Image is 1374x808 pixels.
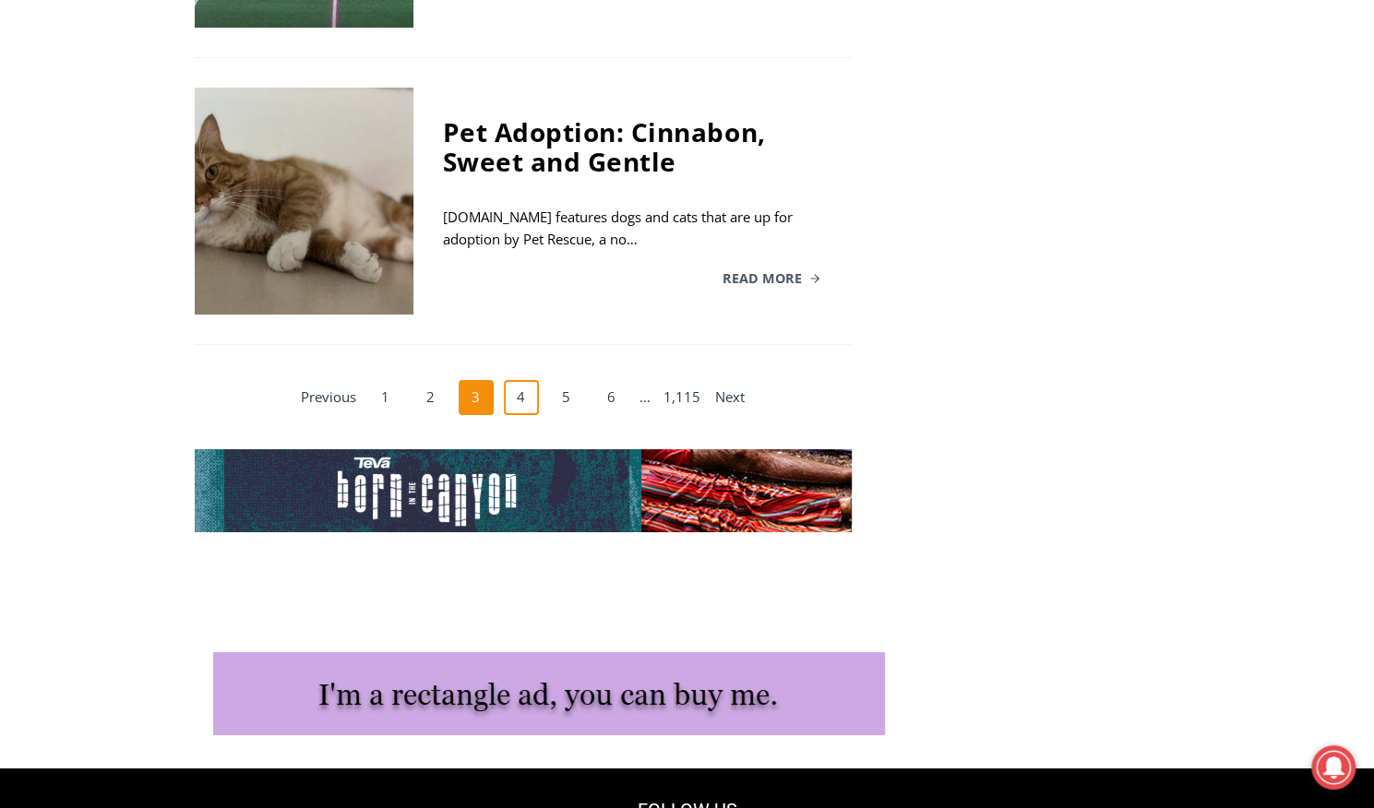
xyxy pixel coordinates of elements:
a: Next [712,380,747,415]
a: Intern @ [DOMAIN_NAME] [444,179,894,230]
a: 5 [549,380,584,415]
div: Pet Adoption: Cinnabon, Sweet and Gentle [443,117,822,176]
a: 1 [368,380,403,415]
a: 6 [594,380,629,415]
a: 1,115 [662,380,702,415]
span: Read More [723,272,802,285]
div: "The first chef I interviewed talked about coming to [GEOGRAPHIC_DATA] from [GEOGRAPHIC_DATA] in ... [466,1,872,179]
a: 4 [504,380,539,415]
span: … [639,382,651,413]
img: I'm a rectangle ad, you can buy me [213,652,885,735]
a: Open Tues. - Sun. [PHONE_NUMBER] [1,185,185,230]
div: "clearly one of the favorites in the [GEOGRAPHIC_DATA] neighborhood" [190,115,271,220]
a: 2 [413,380,448,415]
a: Previous [299,380,358,415]
span: 3 [459,380,494,415]
span: Open Tues. - Sun. [PHONE_NUMBER] [6,190,181,260]
span: Intern @ [DOMAIN_NAME] [483,184,855,225]
a: Read More [723,272,822,285]
nav: Posts [195,380,852,415]
div: [DOMAIN_NAME] features dogs and cats that are up for adoption by Pet Rescue, a no… [443,206,822,250]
